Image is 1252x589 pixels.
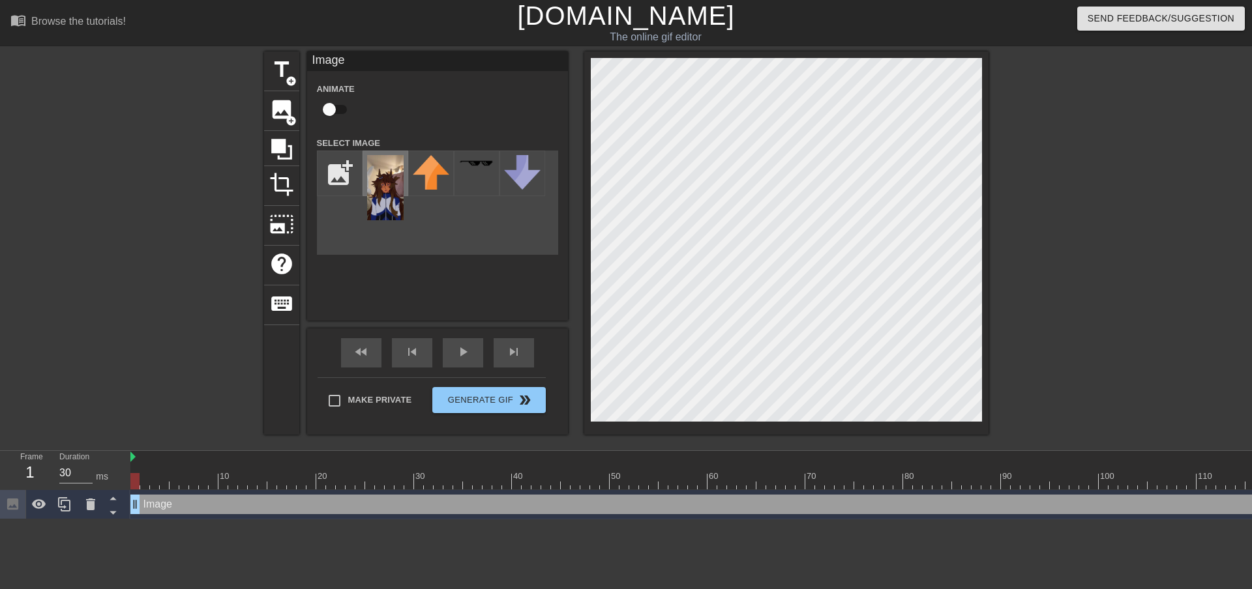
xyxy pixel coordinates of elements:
[367,155,404,220] img: DO4gK-dumbass%20horse%20cuh.png
[318,470,329,483] div: 20
[513,470,525,483] div: 40
[438,392,540,408] span: Generate Gif
[10,12,126,33] a: Browse the tutorials!
[269,251,294,276] span: help
[10,12,26,28] span: menu_book
[128,498,142,511] span: drag_handle
[286,76,297,87] span: add_circle
[317,83,355,96] label: Animate
[96,470,108,483] div: ms
[269,97,294,122] span: image
[432,387,545,413] button: Generate Gif
[709,470,721,483] div: 60
[904,470,916,483] div: 80
[31,16,126,27] div: Browse the tutorials!
[10,451,50,489] div: Frame
[317,137,381,150] label: Select Image
[348,394,412,407] span: Make Private
[415,470,427,483] div: 30
[807,470,818,483] div: 70
[307,51,568,71] div: Image
[220,470,231,483] div: 10
[1100,470,1116,483] div: 100
[1002,470,1014,483] div: 90
[286,115,297,126] span: add_circle
[413,155,449,190] img: upvote.png
[269,291,294,316] span: keyboard
[269,212,294,237] span: photo_size_select_large
[404,344,420,360] span: skip_previous
[424,29,887,45] div: The online gif editor
[269,57,294,82] span: title
[455,344,471,360] span: play_arrow
[517,392,533,408] span: double_arrow
[1088,10,1234,27] span: Send Feedback/Suggestion
[517,1,734,30] a: [DOMAIN_NAME]
[506,344,522,360] span: skip_next
[504,155,541,190] img: downvote.png
[1077,7,1245,31] button: Send Feedback/Suggestion
[1198,470,1214,483] div: 110
[611,470,623,483] div: 50
[59,453,89,461] label: Duration
[353,344,369,360] span: fast_rewind
[269,172,294,197] span: crop
[20,461,40,484] div: 1
[458,160,495,167] img: deal-with-it.png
